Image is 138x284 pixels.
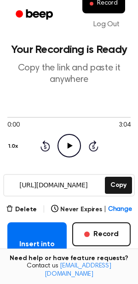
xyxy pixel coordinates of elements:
[119,121,131,130] span: 3:04
[6,205,37,214] button: Delete
[84,13,129,35] a: Log Out
[104,205,106,214] span: |
[7,121,19,130] span: 0:00
[7,222,67,276] button: Insert into Doc
[51,205,132,214] button: Never Expires|Change
[42,204,46,215] span: |
[7,139,21,154] button: 1.0x
[6,262,132,278] span: Contact us
[7,63,131,86] p: Copy the link and paste it anywhere
[105,177,132,194] button: Copy
[9,6,61,24] a: Beep
[108,205,132,214] span: Change
[7,44,131,55] h1: Your Recording is Ready
[72,222,131,246] button: Record
[45,263,111,278] a: [EMAIL_ADDRESS][DOMAIN_NAME]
